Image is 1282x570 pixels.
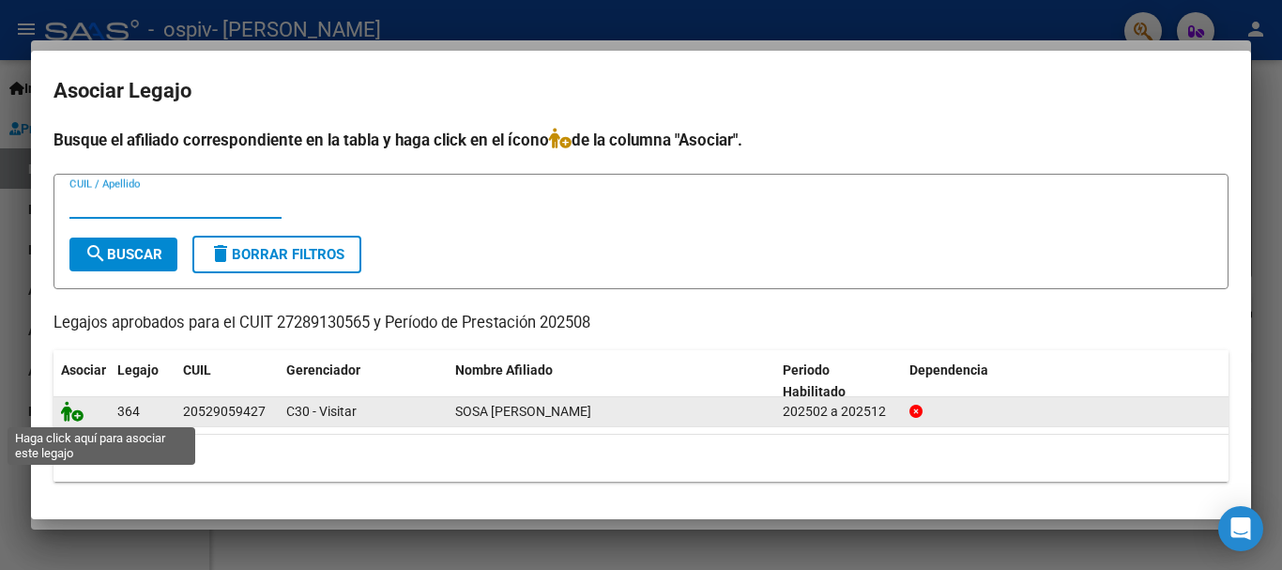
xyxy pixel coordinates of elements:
[53,350,110,412] datatable-header-cell: Asociar
[909,362,988,377] span: Dependencia
[209,246,344,263] span: Borrar Filtros
[209,242,232,265] mat-icon: delete
[61,362,106,377] span: Asociar
[1218,506,1263,551] div: Open Intercom Messenger
[286,404,357,419] span: C30 - Visitar
[448,350,775,412] datatable-header-cell: Nombre Afiliado
[176,350,279,412] datatable-header-cell: CUIL
[117,404,140,419] span: 364
[53,435,1229,482] div: 1 registros
[69,238,177,271] button: Buscar
[192,236,361,273] button: Borrar Filtros
[53,73,1229,109] h2: Asociar Legajo
[183,401,266,423] div: 20529059427
[783,362,846,399] span: Periodo Habilitado
[279,350,448,412] datatable-header-cell: Gerenciador
[902,350,1229,412] datatable-header-cell: Dependencia
[783,401,894,423] div: 202502 a 202512
[183,362,211,377] span: CUIL
[775,350,902,412] datatable-header-cell: Periodo Habilitado
[110,350,176,412] datatable-header-cell: Legajo
[286,362,360,377] span: Gerenciador
[455,404,591,419] span: SOSA LUCIO NAHUEL
[455,362,553,377] span: Nombre Afiliado
[117,362,159,377] span: Legajo
[84,242,107,265] mat-icon: search
[53,128,1229,152] h4: Busque el afiliado correspondiente en la tabla y haga click en el ícono de la columna "Asociar".
[53,312,1229,335] p: Legajos aprobados para el CUIT 27289130565 y Período de Prestación 202508
[84,246,162,263] span: Buscar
